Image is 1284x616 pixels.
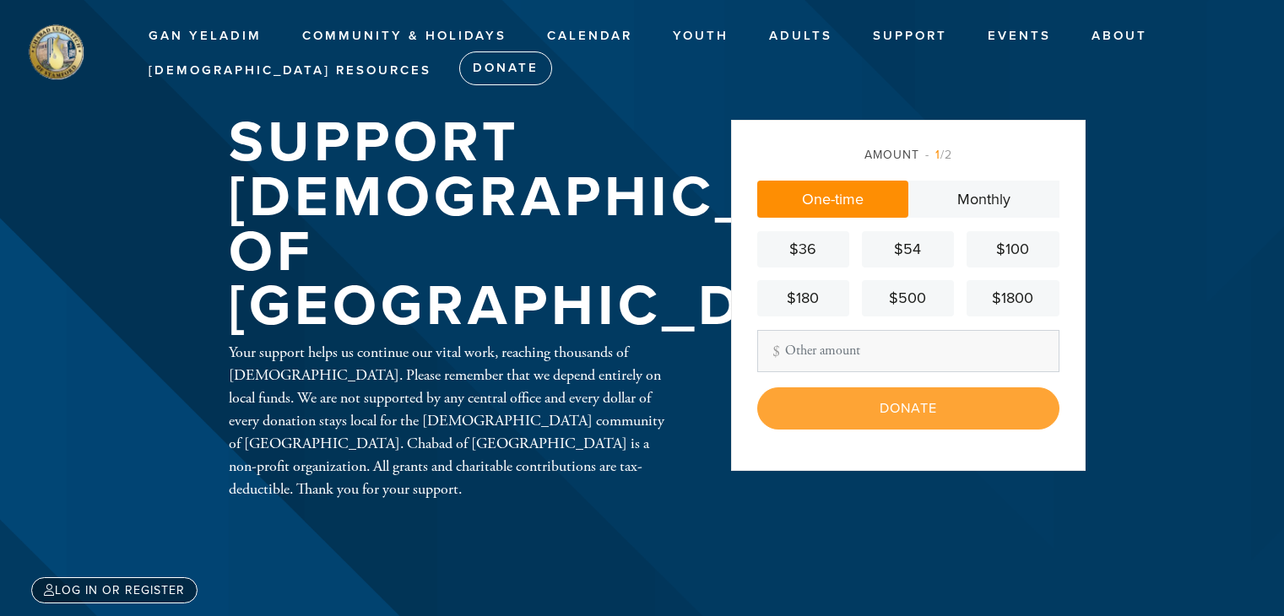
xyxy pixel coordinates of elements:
[757,330,1059,372] input: Other amount
[973,238,1052,261] div: $100
[908,181,1059,218] a: Monthly
[757,181,908,218] a: One-time
[290,20,519,52] a: Community & Holidays
[757,280,849,316] a: $180
[862,280,954,316] a: $500
[764,238,842,261] div: $36
[967,231,1059,267] a: $100
[764,287,842,310] div: $180
[31,577,198,603] a: Log in or register
[935,148,940,162] span: 1
[975,20,1064,52] a: Events
[459,51,552,85] a: Donate
[1079,20,1160,52] a: About
[136,55,444,87] a: [DEMOGRAPHIC_DATA] Resources
[136,20,274,52] a: Gan Yeladim
[862,231,954,267] a: $54
[973,287,1052,310] div: $1800
[869,238,947,261] div: $54
[660,20,741,52] a: Youth
[757,146,1059,164] div: Amount
[757,231,849,267] a: $36
[229,341,676,500] div: Your support helps us continue our vital work, reaching thousands of [DEMOGRAPHIC_DATA]. Please r...
[25,21,86,82] img: stamford%20logo.png
[229,116,935,333] h1: Support [DEMOGRAPHIC_DATA] of [GEOGRAPHIC_DATA]
[860,20,960,52] a: Support
[925,148,952,162] span: /2
[869,287,947,310] div: $500
[756,20,845,52] a: Adults
[534,20,645,52] a: Calendar
[967,280,1059,316] a: $1800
